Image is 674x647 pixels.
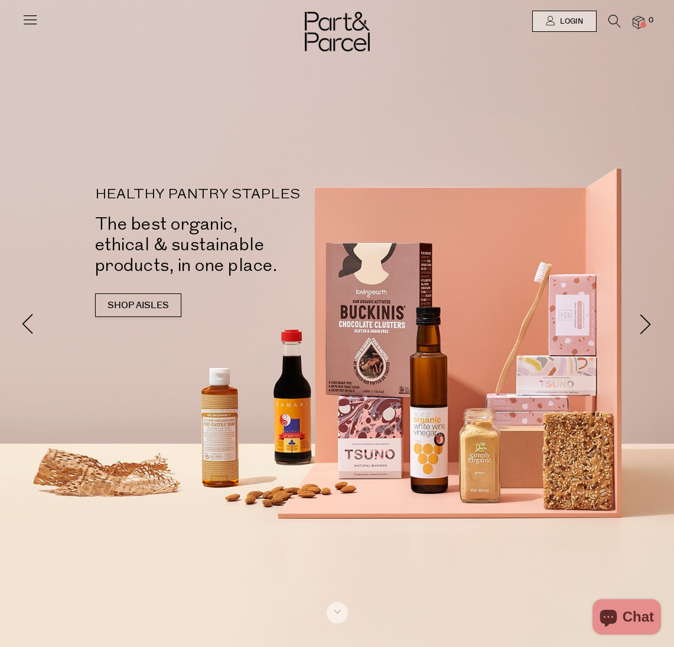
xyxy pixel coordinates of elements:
img: Part&Parcel [305,12,370,51]
p: HEALTHY PANTRY STAPLES [95,188,355,202]
a: 0 [633,16,644,28]
span: 0 [646,15,656,26]
span: Login [557,17,583,27]
a: SHOP AISLES [95,293,181,317]
a: Login [532,11,597,32]
h2: The best organic, ethical & sustainable products, in one place. [95,214,355,276]
inbox-online-store-chat: Shopify online store chat [589,599,665,638]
